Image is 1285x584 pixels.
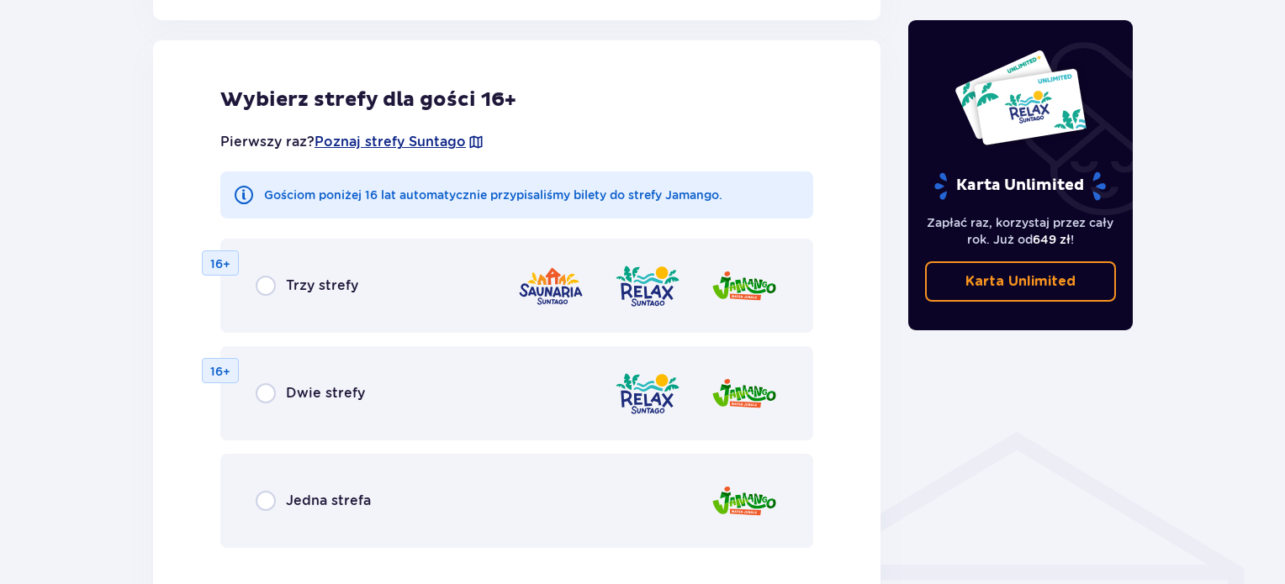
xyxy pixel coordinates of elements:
p: Karta Unlimited [965,272,1076,291]
span: Trzy strefy [286,276,358,295]
span: Jedna strefa [286,492,371,510]
p: Karta Unlimited [933,171,1108,201]
a: Poznaj strefy Suntago [315,133,466,151]
h2: Wybierz strefy dla gości 16+ [220,87,813,113]
img: Jamango [711,370,778,418]
p: Zapłać raz, korzystaj przez cały rok. Już od ! [925,214,1117,248]
span: Dwie strefy [286,384,365,402]
p: Gościom poniżej 16 lat automatycznie przypisaliśmy bilety do strefy Jamango. [264,187,722,203]
img: Saunaria [517,262,584,310]
p: 16+ [210,363,230,380]
p: Pierwszy raz? [220,133,484,151]
a: Karta Unlimited [925,261,1117,302]
img: Jamango [711,477,778,525]
img: Jamango [711,262,778,310]
img: Relax [614,262,681,310]
span: 649 zł [1033,233,1071,246]
img: Dwie karty całoroczne do Suntago z napisem 'UNLIMITED RELAX', na białym tle z tropikalnymi liśćmi... [954,49,1087,146]
img: Relax [614,370,681,418]
p: 16+ [210,255,230,272]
